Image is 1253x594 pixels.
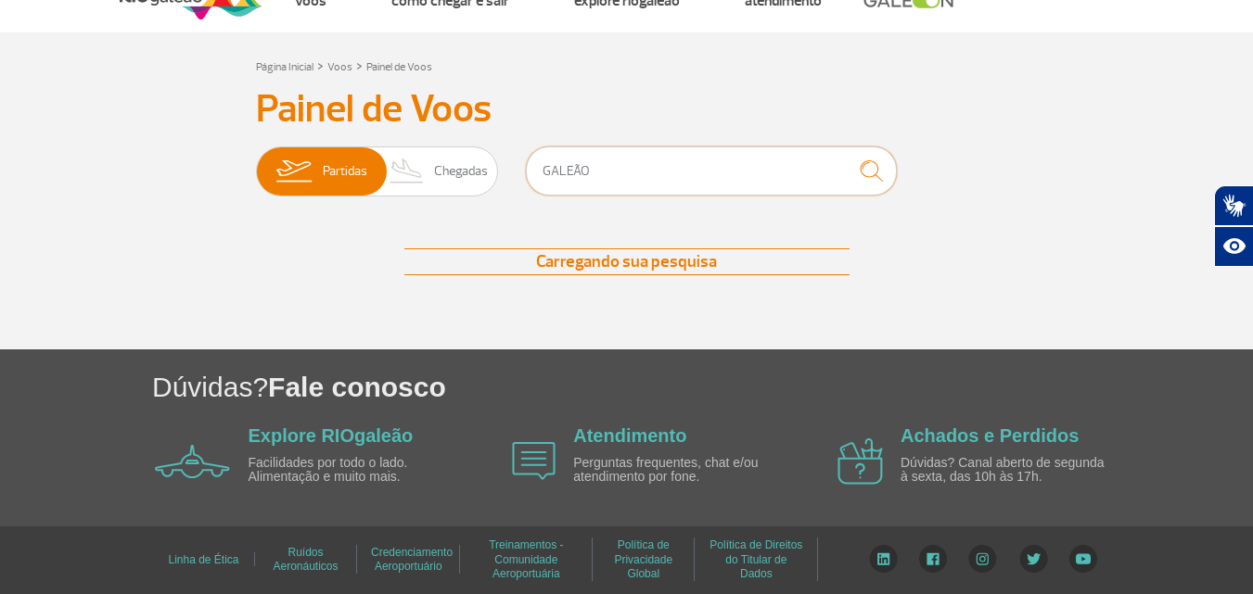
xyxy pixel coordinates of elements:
span: Partidas [323,147,367,196]
a: Treinamentos - Comunidade Aeroportuária [489,532,563,587]
a: > [356,55,363,76]
a: Painel de Voos [366,60,432,74]
img: Twitter [1019,545,1048,573]
img: airplane icon [837,438,883,485]
button: Abrir recursos assistivos. [1214,226,1253,267]
a: Política de Direitos do Titular de Dados [710,532,802,587]
a: Credenciamento Aeroportuário [371,539,453,579]
p: Perguntas frequentes, chat e/ou atendimento por fone. [573,456,786,485]
a: Atendimento [573,425,686,446]
img: slider-embarque [264,147,323,196]
h3: Painel de Voos [256,86,998,133]
img: airplane icon [155,445,230,478]
h1: Dúvidas? [152,368,1253,406]
a: > [317,55,324,76]
a: Página Inicial [256,60,313,74]
img: airplane icon [512,442,556,480]
img: slider-desembarque [380,147,435,196]
img: Instagram [968,545,997,573]
a: Explore RIOgaleão [249,425,414,446]
a: Achados e Perdidos [901,425,1079,446]
div: Plugin de acessibilidade da Hand Talk. [1214,185,1253,267]
img: LinkedIn [869,545,898,573]
span: Chegadas [434,147,488,196]
img: Facebook [919,545,947,573]
button: Abrir tradutor de língua de sinais. [1214,185,1253,226]
a: Ruídos Aeronáuticos [273,539,338,579]
img: YouTube [1069,545,1097,573]
a: Linha de Ética [168,547,238,573]
div: Carregando sua pesquisa [404,248,850,275]
span: Fale conosco [268,372,446,402]
input: Voo, cidade ou cia aérea [526,146,897,196]
p: Facilidades por todo o lado. Alimentação e muito mais. [249,456,462,485]
p: Dúvidas? Canal aberto de segunda à sexta, das 10h às 17h. [901,456,1114,485]
a: Voos [327,60,352,74]
a: Política de Privacidade Global [614,532,672,587]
